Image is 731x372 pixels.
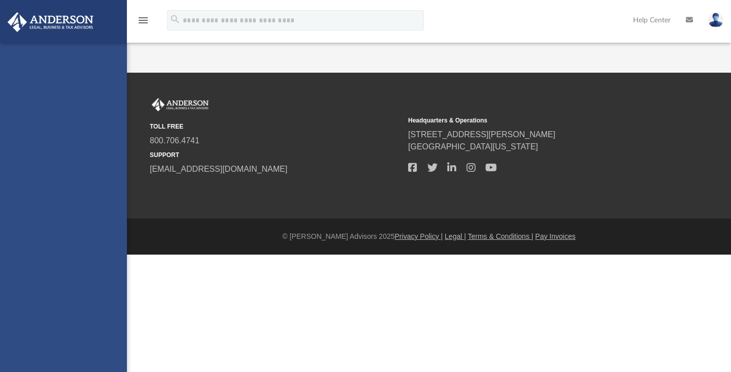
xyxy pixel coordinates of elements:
img: Anderson Advisors Platinum Portal [150,98,211,111]
small: SUPPORT [150,150,401,160]
a: 800.706.4741 [150,136,200,145]
a: Legal | [445,232,466,240]
i: search [170,14,181,25]
a: menu [137,19,149,26]
i: menu [137,14,149,26]
a: [STREET_ADDRESS][PERSON_NAME] [408,130,555,139]
a: Pay Invoices [535,232,575,240]
img: User Pic [708,13,723,27]
small: TOLL FREE [150,122,401,131]
a: [GEOGRAPHIC_DATA][US_STATE] [408,142,538,151]
small: Headquarters & Operations [408,116,659,125]
img: Anderson Advisors Platinum Portal [5,12,96,32]
a: Terms & Conditions | [468,232,534,240]
div: © [PERSON_NAME] Advisors 2025 [127,231,731,242]
a: Privacy Policy | [395,232,443,240]
a: [EMAIL_ADDRESS][DOMAIN_NAME] [150,165,287,173]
